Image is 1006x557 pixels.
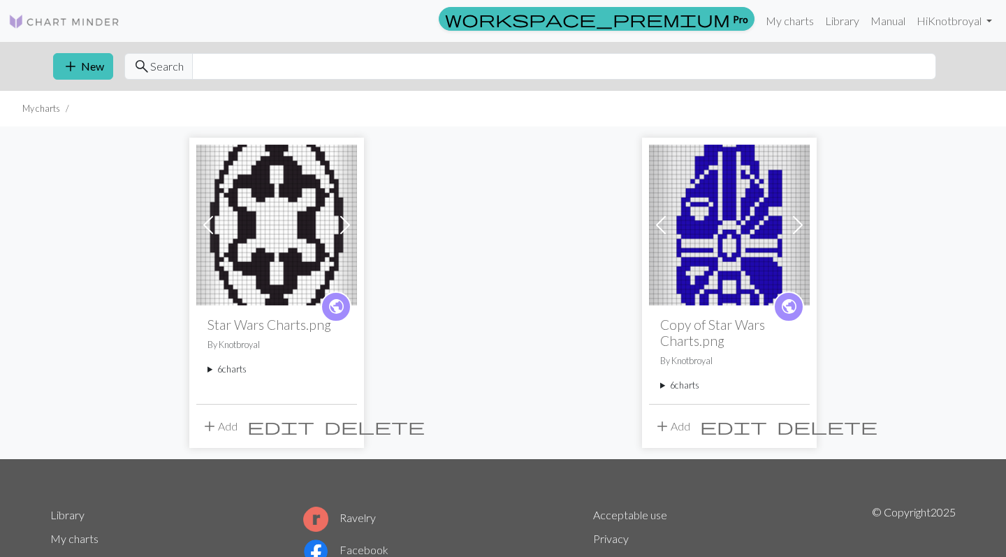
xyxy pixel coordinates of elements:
[760,7,819,35] a: My charts
[201,417,218,436] span: add
[660,354,799,368] p: By Knotbroyal
[8,13,120,30] img: Logo
[196,217,357,230] a: StarWarsGalacticEmpireSymbolLogoBlack.png.webp
[50,508,85,521] a: Library
[207,338,346,352] p: By Knotbroyal
[53,53,113,80] button: New
[695,413,772,440] button: Edit
[593,508,667,521] a: Acceptable use
[439,7,754,31] a: Pro
[649,145,810,305] img: Star Wars Charts.png
[303,507,328,532] img: Ravelry logo
[319,413,430,440] button: Delete
[911,7,998,35] a: HiKnotbroyal
[133,57,150,76] span: search
[150,58,184,75] span: Search
[247,417,314,436] span: edit
[328,296,345,317] span: public
[196,413,242,440] button: Add
[62,57,79,76] span: add
[247,418,314,435] i: Edit
[22,102,60,115] li: My charts
[780,296,798,317] span: public
[649,217,810,230] a: Star Wars Charts.png
[780,293,798,321] i: public
[819,7,865,35] a: Library
[700,417,767,436] span: edit
[777,417,877,436] span: delete
[321,291,351,322] a: public
[773,291,804,322] a: public
[196,145,357,305] img: StarWarsGalacticEmpireSymbolLogoBlack.png.webp
[50,532,99,545] a: My charts
[700,418,767,435] i: Edit
[207,363,346,376] summary: 6charts
[242,413,319,440] button: Edit
[445,9,730,29] span: workspace_premium
[324,417,425,436] span: delete
[593,532,629,545] a: Privacy
[654,417,671,436] span: add
[303,511,376,524] a: Ravelry
[660,317,799,349] h2: Copy of Star Wars Charts.png
[649,413,695,440] button: Add
[207,317,346,333] h2: Star Wars Charts.png
[328,293,345,321] i: public
[660,379,799,392] summary: 6charts
[865,7,911,35] a: Manual
[303,543,388,556] a: Facebook
[772,413,882,440] button: Delete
